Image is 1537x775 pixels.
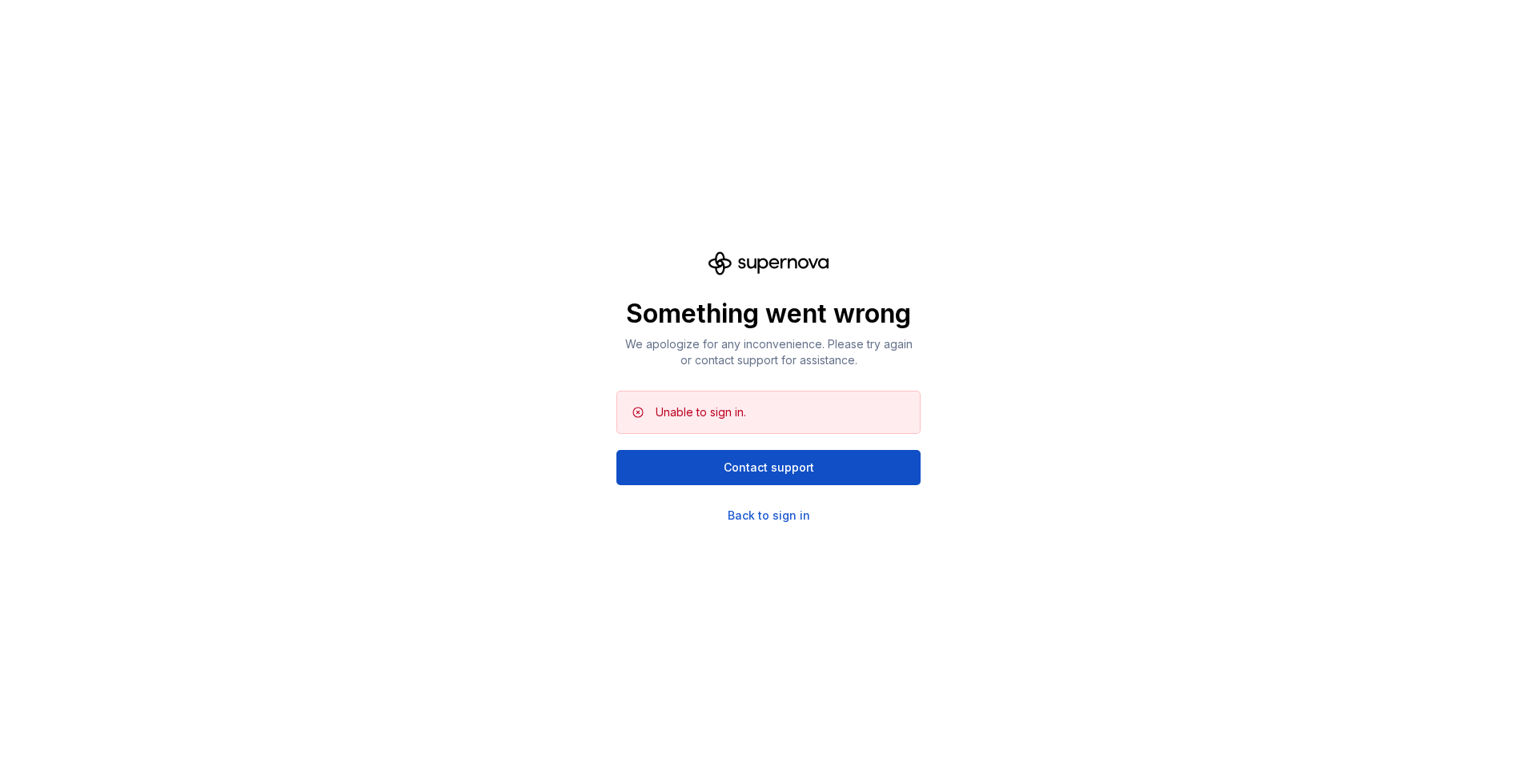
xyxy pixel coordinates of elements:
div: Unable to sign in. [656,404,746,420]
p: Something went wrong [616,298,921,330]
p: We apologize for any inconvenience. Please try again or contact support for assistance. [616,336,921,368]
a: Back to sign in [728,508,810,524]
button: Contact support [616,450,921,485]
span: Contact support [724,460,814,476]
